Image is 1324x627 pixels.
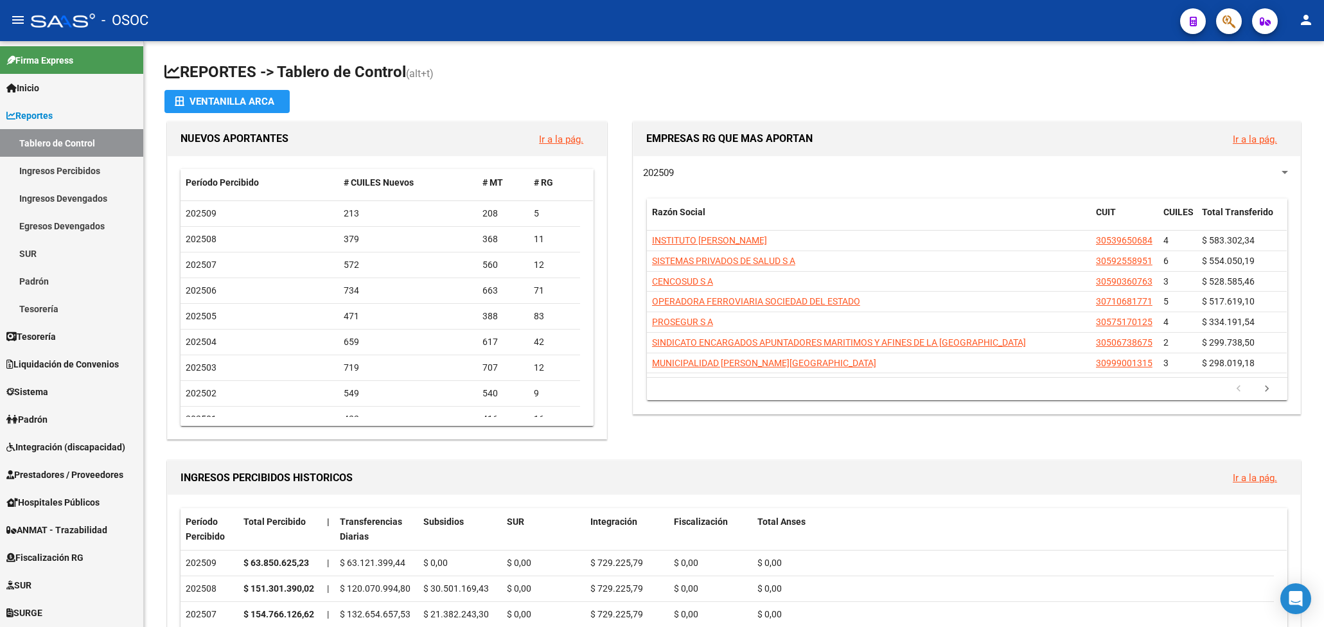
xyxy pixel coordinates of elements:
div: 540 [482,386,524,401]
span: CUIT [1096,207,1116,217]
datatable-header-cell: # CUILES Nuevos [339,169,477,197]
div: 734 [344,283,472,298]
span: 202503 [186,362,216,373]
span: # RG [534,177,553,188]
span: $ 120.070.994,80 [340,583,410,594]
datatable-header-cell: Período Percibido [181,508,238,551]
span: Período Percibido [186,517,225,542]
div: 617 [482,335,524,349]
span: $ 0,00 [757,583,782,594]
datatable-header-cell: Período Percibido [181,169,339,197]
datatable-header-cell: Fiscalización [669,508,752,551]
span: 30539650684 [1096,235,1152,245]
span: | [327,583,329,594]
div: 471 [344,309,472,324]
span: $ 30.501.169,43 [423,583,489,594]
span: INSTITUTO [PERSON_NAME] [652,235,767,245]
span: 202505 [186,311,216,321]
strong: $ 154.766.126,62 [243,609,314,619]
span: MUNICIPALIDAD [PERSON_NAME][GEOGRAPHIC_DATA] [652,358,876,368]
datatable-header-cell: Transferencias Diarias [335,508,418,551]
span: NUEVOS APORTANTES [181,132,288,145]
span: 30999001315 [1096,358,1152,368]
div: 719 [344,360,472,375]
span: - OSOC [102,6,148,35]
span: # MT [482,177,503,188]
span: 202508 [186,234,216,244]
div: 202508 [186,581,233,596]
span: Integración (discapacidad) [6,440,125,454]
h1: REPORTES -> Tablero de Control [164,62,1303,84]
button: Ir a la pág. [1222,466,1287,490]
span: 4 [1163,235,1169,245]
datatable-header-cell: # RG [529,169,580,197]
span: $ 0,00 [507,583,531,594]
span: Integración [590,517,637,527]
datatable-header-cell: | [322,508,335,551]
div: 12 [534,360,575,375]
datatable-header-cell: Total Anses [752,508,1274,551]
div: 71 [534,283,575,298]
span: PROSEGUR S A [652,317,713,327]
div: 11 [534,232,575,247]
div: 202509 [186,556,233,570]
a: go to next page [1255,382,1279,396]
span: $ 334.191,54 [1202,317,1255,327]
span: 3 [1163,358,1169,368]
span: SINDICATO ENCARGADOS APUNTADORES MARITIMOS Y AFINES DE LA [GEOGRAPHIC_DATA] [652,337,1026,348]
span: Total Percibido [243,517,306,527]
datatable-header-cell: SUR [502,508,585,551]
div: 663 [482,283,524,298]
span: $ 63.121.399,44 [340,558,405,568]
div: 432 [344,412,472,427]
span: Subsidios [423,517,464,527]
span: $ 21.382.243,30 [423,609,489,619]
span: ANMAT - Trazabilidad [6,523,107,537]
span: SURGE [6,606,42,620]
span: Fiscalización [674,517,728,527]
span: $ 0,00 [507,609,531,619]
span: $ 0,00 [757,609,782,619]
span: (alt+t) [406,67,434,80]
span: 202509 [186,208,216,218]
span: | [327,558,329,568]
span: 30575170125 [1096,317,1152,327]
span: Tesorería [6,330,56,344]
span: Razón Social [652,207,705,217]
div: 560 [482,258,524,272]
datatable-header-cell: Integración [585,508,669,551]
datatable-header-cell: Razón Social [647,199,1091,241]
span: 30590360763 [1096,276,1152,287]
span: 30506738675 [1096,337,1152,348]
span: Padrón [6,412,48,427]
mat-icon: person [1298,12,1314,28]
div: 707 [482,360,524,375]
div: 659 [344,335,472,349]
div: 213 [344,206,472,221]
span: CUILES [1163,207,1194,217]
div: 379 [344,232,472,247]
span: $ 554.050,19 [1202,256,1255,266]
span: Firma Express [6,53,73,67]
span: 4 [1163,317,1169,327]
span: Hospitales Públicos [6,495,100,509]
div: 572 [344,258,472,272]
strong: $ 151.301.390,02 [243,583,314,594]
div: 12 [534,258,575,272]
span: 2 [1163,337,1169,348]
div: 5 [534,206,575,221]
mat-icon: menu [10,12,26,28]
div: 202507 [186,607,233,622]
span: OPERADORA FERROVIARIA SOCIEDAD DEL ESTADO [652,296,860,306]
span: Total Anses [757,517,806,527]
span: $ 729.225,79 [590,583,643,594]
div: Ventanilla ARCA [175,90,279,113]
datatable-header-cell: Total Percibido [238,508,322,551]
span: Liquidación de Convenios [6,357,119,371]
span: Inicio [6,81,39,95]
span: Reportes [6,109,53,123]
span: 202507 [186,260,216,270]
span: $ 0,00 [507,558,531,568]
span: $ 0,00 [674,558,698,568]
span: Transferencias Diarias [340,517,402,542]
